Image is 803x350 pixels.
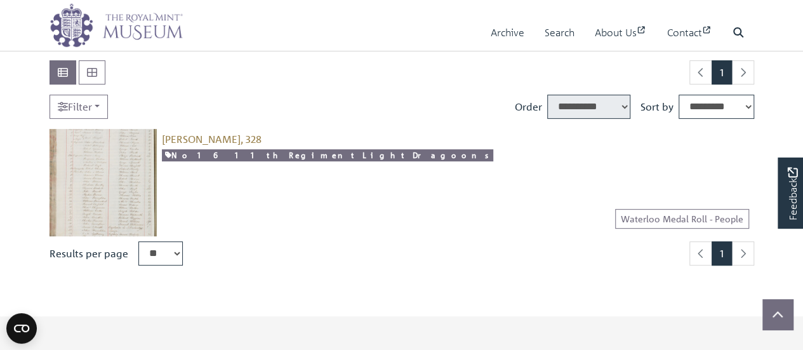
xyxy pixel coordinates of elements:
button: Scroll to top [762,299,793,330]
button: Open CMP widget [6,313,37,344]
a: About Us [595,15,647,51]
img: Croome, Joseph, 328 [50,129,157,236]
label: Results per page [50,246,128,261]
a: Contact [667,15,712,51]
img: logo_wide.png [50,3,183,48]
a: Filter [50,95,108,119]
span: Feedback [785,167,800,220]
a: Would you like to provide feedback? [778,158,803,229]
a: No 16 11th Regiment Light Dragoons [162,149,493,161]
a: [PERSON_NAME], 328 [162,133,262,145]
span: Goto page 1 [712,241,732,266]
a: Search [545,15,574,51]
nav: pagination [684,241,754,266]
a: Archive [491,15,524,51]
span: Goto page 1 [712,60,732,84]
label: Sort by [640,99,674,114]
a: Waterloo Medal Roll - People [615,209,749,229]
li: Previous page [689,60,712,84]
li: Previous page [689,241,712,266]
nav: pagination [684,60,754,84]
label: Order [515,99,542,114]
